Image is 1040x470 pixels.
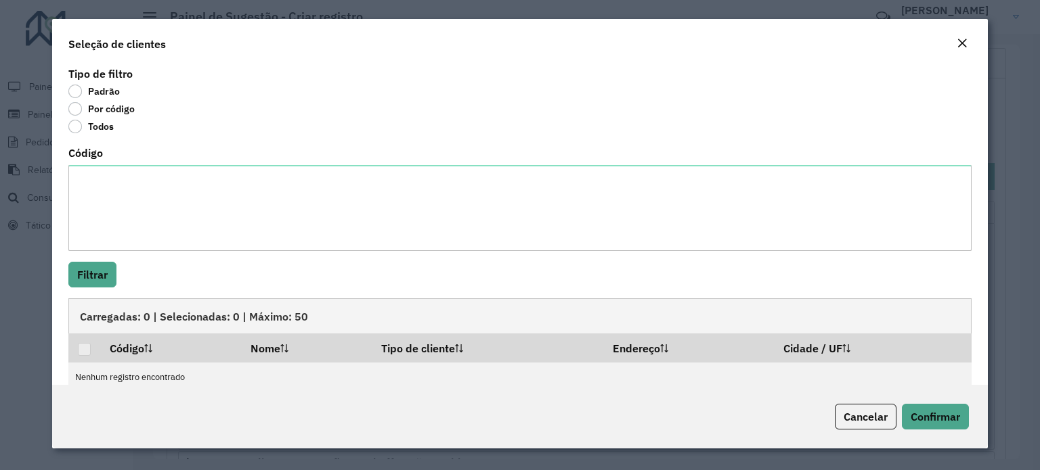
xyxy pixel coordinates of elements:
[911,410,960,423] span: Confirmar
[68,36,166,52] h4: Seleção de clientes
[68,120,114,133] label: Todos
[957,38,968,49] em: Fechar
[100,333,241,362] th: Código
[68,102,135,116] label: Por código
[844,410,888,423] span: Cancelar
[902,404,969,429] button: Confirmar
[774,333,971,362] th: Cidade / UF
[603,333,774,362] th: Endereço
[68,262,116,287] button: Filtrar
[68,85,120,98] label: Padrão
[835,404,896,429] button: Cancelar
[68,362,972,393] td: Nenhum registro encontrado
[953,35,972,53] button: Close
[242,333,372,362] th: Nome
[372,333,603,362] th: Tipo de cliente
[68,145,103,161] label: Código
[68,66,133,82] label: Tipo de filtro
[68,298,972,333] div: Carregadas: 0 | Selecionadas: 0 | Máximo: 50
